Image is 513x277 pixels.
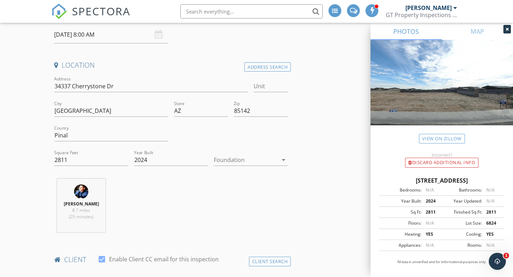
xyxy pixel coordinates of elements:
span: 1 [503,253,509,258]
div: 6824 [482,220,502,226]
a: MAP [442,23,513,40]
span: (25 minutes) [69,214,93,220]
span: SPECTORA [72,4,130,19]
div: 2811 [421,209,442,215]
img: gerald_.png [74,184,88,199]
div: Lot Size: [442,220,482,226]
div: YES [482,231,502,237]
a: View on Zillow [419,134,465,143]
iframe: Intercom live chat [489,253,506,270]
img: streetview [370,40,513,142]
strong: [PERSON_NAME] [64,201,99,207]
span: N/A [426,220,434,226]
i: arrow_drop_down [279,156,288,164]
input: Search everything... [180,4,323,19]
div: Incorrect? [370,152,513,158]
div: YES [421,231,442,237]
div: Rooms: [442,242,482,249]
h4: Location [54,61,288,70]
span: N/A [486,242,494,248]
span: 8.7 miles [72,207,90,213]
div: Finished Sq Ft: [442,209,482,215]
a: PHOTOS [370,23,442,40]
div: Heating: [381,231,421,237]
div: Cooling: [442,231,482,237]
label: Enable Client CC email for this inspection [109,256,219,263]
div: Bedrooms: [381,187,421,193]
input: Select date [54,26,168,43]
span: N/A [486,198,494,204]
span: N/A [426,187,434,193]
a: SPECTORA [51,10,130,25]
div: Appliances: [381,242,421,249]
div: Sq Ft: [381,209,421,215]
div: 2811 [482,209,502,215]
div: Year Built: [381,198,421,204]
h4: client [54,255,288,264]
div: [PERSON_NAME] [405,4,452,11]
p: All data is unverified and for informational purposes only. [379,260,504,265]
div: Floors: [381,220,421,226]
div: GT Property Inspections L.L.C. [386,11,457,19]
span: N/A [426,242,434,248]
div: Year Updated: [442,198,482,204]
div: Discard Additional info [405,158,478,168]
img: The Best Home Inspection Software - Spectora [51,4,67,19]
div: Bathrooms: [442,187,482,193]
span: N/A [486,187,494,193]
div: [STREET_ADDRESS] [379,176,504,185]
div: 2024 [421,198,442,204]
div: Address Search [244,62,291,72]
div: Client Search [249,257,291,266]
